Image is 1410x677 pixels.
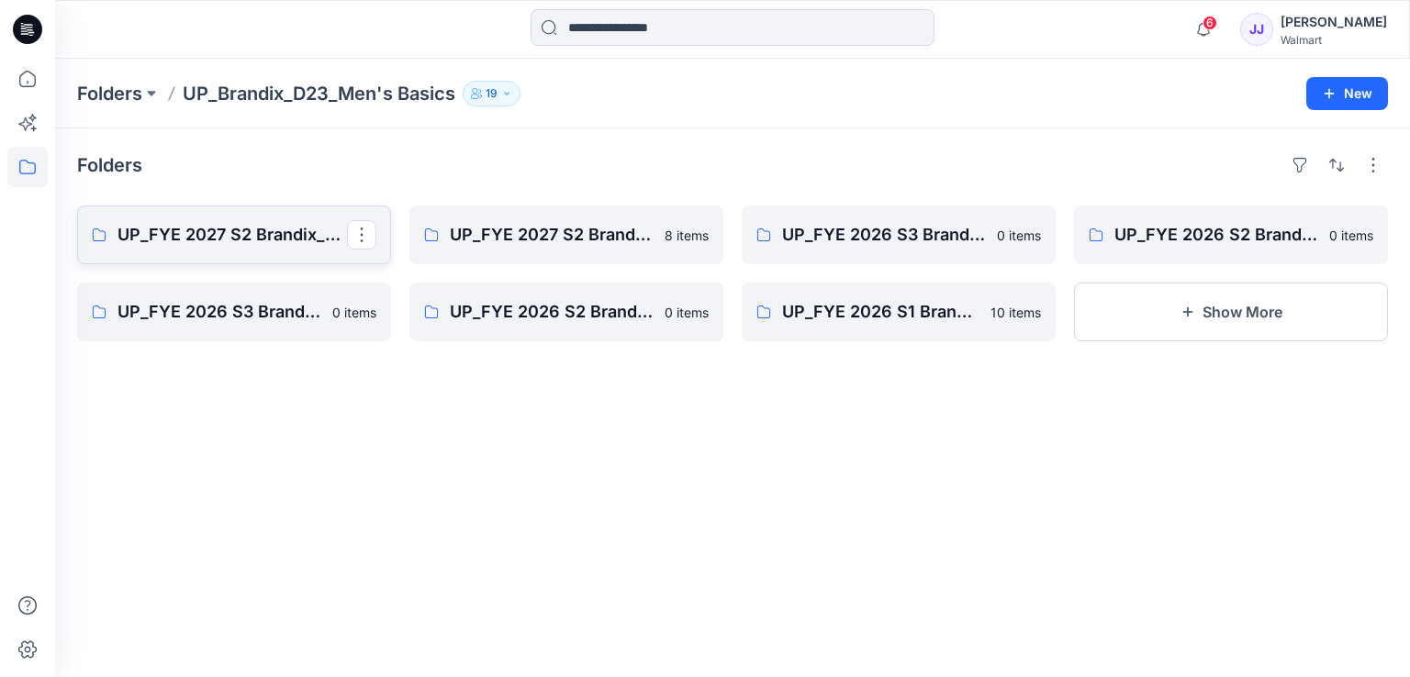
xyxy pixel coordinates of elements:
a: UP_FYE 2026 S2 Brandix_D23_Men's Basics- [PERSON_NAME]0 items [1074,205,1388,264]
a: UP_FYE 2026 S3 Brandix_D23_Men's Basics- NOBO0 items [77,283,391,341]
h4: Folders [77,154,142,176]
button: 19 [463,81,520,106]
div: Walmart [1281,33,1387,47]
p: 0 items [997,226,1041,245]
p: UP_FYE 2027 S2 Brandix_D23_Men's Basics - ATHLETIC WORKS [450,222,654,248]
p: UP_FYE 2026 S3 Brandix_D23_Men's Basics- [PERSON_NAME] [782,222,986,248]
a: UP_FYE 2026 S2 Brandix_D23_Men's Basics- NOBO0 items [409,283,723,341]
p: UP_Brandix_D23_Men's Basics [183,81,455,106]
p: 0 items [665,303,709,322]
p: 19 [486,83,498,104]
a: UP_FYE 2026 S3 Brandix_D23_Men's Basics- [PERSON_NAME]0 items [742,205,1056,264]
p: 10 items [990,303,1041,322]
a: UP_FYE 2026 S1 Brandix_D23_Men's Basics- [PERSON_NAME]10 items [742,283,1056,341]
p: 0 items [332,303,376,322]
div: [PERSON_NAME] [1281,11,1387,33]
p: UP_FYE 2026 S1 Brandix_D23_Men's Basics- [PERSON_NAME] [782,299,979,325]
div: JJ [1240,13,1273,46]
a: UP_FYE 2027 S2 Brandix_D23_Men's Basics - ATHLETIC WORKS8 items [409,205,723,264]
span: 6 [1203,16,1217,30]
p: UP_FYE 2026 S3 Brandix_D23_Men's Basics- NOBO [117,299,321,325]
a: UP_FYE 2027 S2 Brandix_D23_Men's Basics- [PERSON_NAME] [77,205,391,264]
p: 8 items [665,226,709,245]
p: UP_FYE 2026 S2 Brandix_D23_Men's Basics- NOBO [450,299,654,325]
button: New [1306,77,1388,110]
p: UP_FYE 2027 S2 Brandix_D23_Men's Basics- [PERSON_NAME] [117,222,347,248]
p: UP_FYE 2026 S2 Brandix_D23_Men's Basics- [PERSON_NAME] [1114,222,1318,248]
a: Folders [77,81,142,106]
p: 0 items [1329,226,1373,245]
button: Show More [1074,283,1388,341]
